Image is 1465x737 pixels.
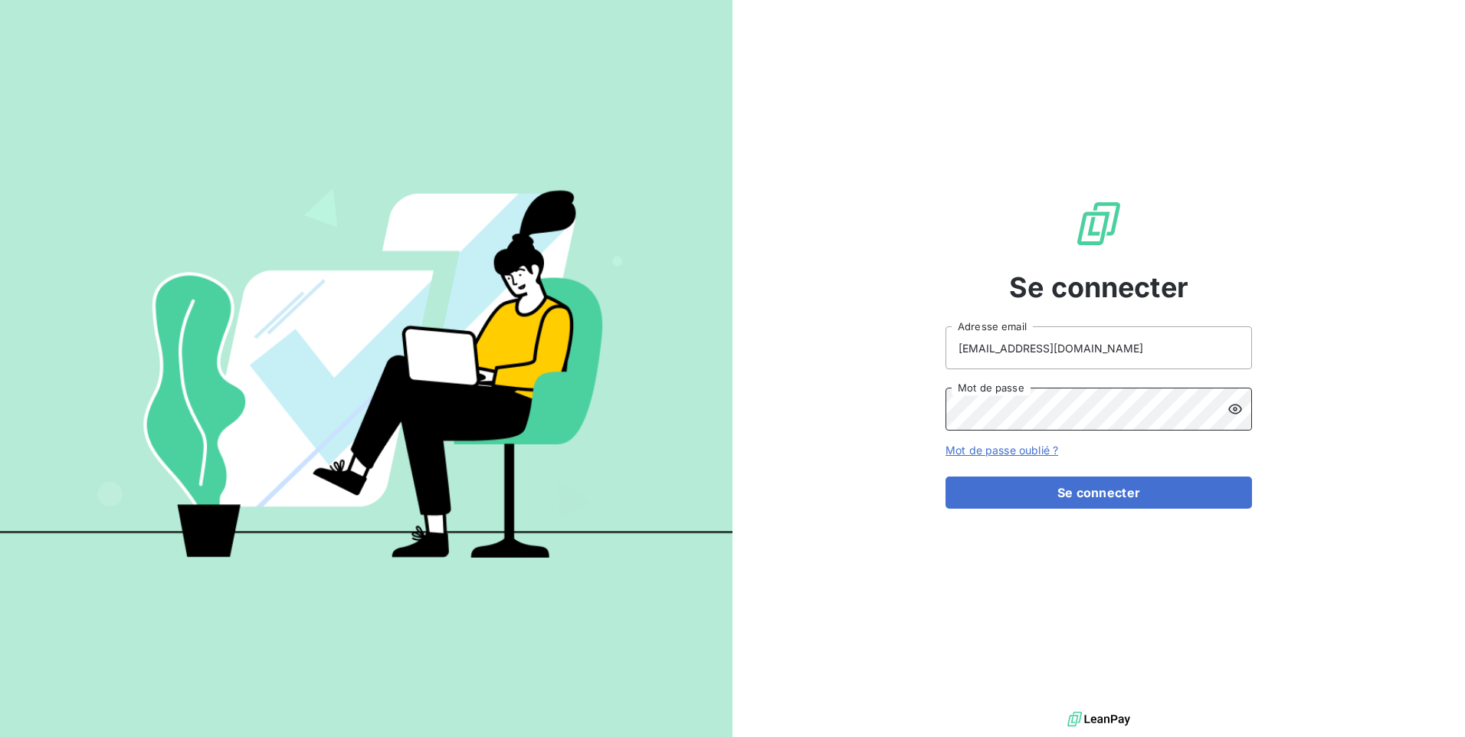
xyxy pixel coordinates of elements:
input: placeholder [946,326,1252,369]
img: logo [1067,708,1130,731]
span: Se connecter [1009,267,1188,308]
a: Mot de passe oublié ? [946,444,1058,457]
img: Logo LeanPay [1074,199,1123,248]
button: Se connecter [946,477,1252,509]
